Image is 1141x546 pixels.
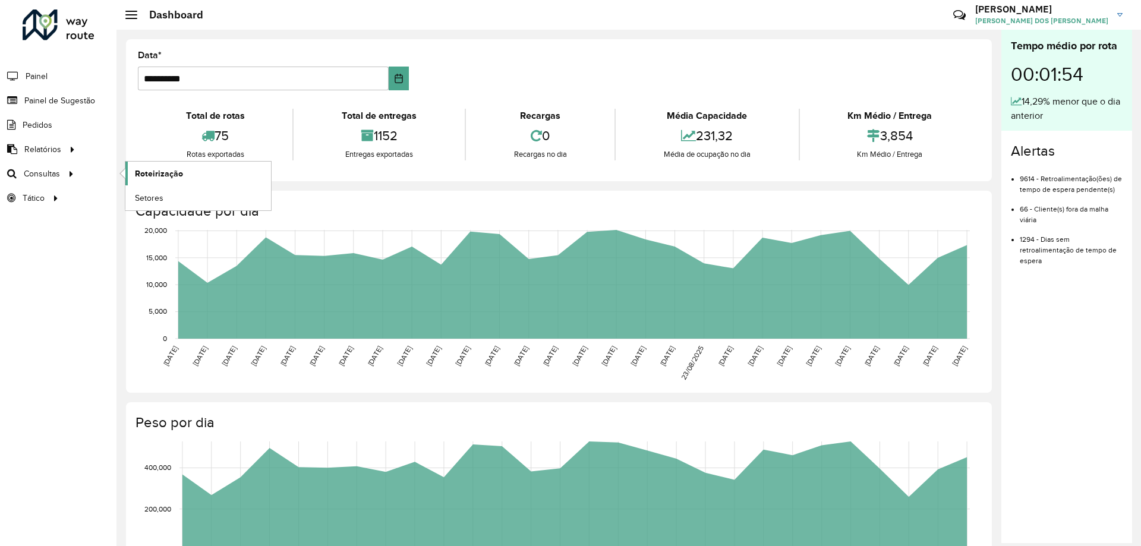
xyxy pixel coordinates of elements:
[125,186,271,210] a: Setores
[951,345,968,367] text: [DATE]
[717,345,734,367] text: [DATE]
[746,345,763,367] text: [DATE]
[144,505,171,513] text: 200,000
[834,345,851,367] text: [DATE]
[1011,94,1123,123] div: 14,29% menor que o dia anterior
[600,345,617,367] text: [DATE]
[512,345,529,367] text: [DATE]
[279,345,296,367] text: [DATE]
[619,149,795,160] div: Média de ocupação no dia
[1011,38,1123,54] div: Tempo médio por rota
[1020,165,1123,195] li: 9614 - Retroalimentação(ões) de tempo de espera pendente(s)
[191,345,209,367] text: [DATE]
[679,345,705,381] text: 23/08/2025
[658,345,676,367] text: [DATE]
[619,109,795,123] div: Média Capacidade
[366,345,383,367] text: [DATE]
[805,345,822,367] text: [DATE]
[803,123,977,149] div: 3,854
[144,227,167,235] text: 20,000
[297,149,461,160] div: Entregas exportadas
[23,192,45,204] span: Tático
[141,109,289,123] div: Total de rotas
[308,345,325,367] text: [DATE]
[803,149,977,160] div: Km Médio / Entrega
[162,345,179,367] text: [DATE]
[141,149,289,160] div: Rotas exportadas
[619,123,795,149] div: 231,32
[250,345,267,367] text: [DATE]
[389,67,409,90] button: Choose Date
[24,94,95,107] span: Painel de Sugestão
[469,149,612,160] div: Recargas no dia
[26,70,48,83] span: Painel
[629,345,647,367] text: [DATE]
[297,109,461,123] div: Total de entregas
[425,345,442,367] text: [DATE]
[483,345,500,367] text: [DATE]
[125,162,271,185] a: Roteirização
[149,308,167,315] text: 5,000
[337,345,354,367] text: [DATE]
[297,123,461,149] div: 1152
[135,168,183,180] span: Roteirização
[138,48,162,62] label: Data
[23,119,52,131] span: Pedidos
[146,254,167,261] text: 15,000
[892,345,909,367] text: [DATE]
[921,345,938,367] text: [DATE]
[947,2,972,28] a: Contato Rápido
[469,123,612,149] div: 0
[220,345,238,367] text: [DATE]
[137,8,203,21] h2: Dashboard
[541,345,559,367] text: [DATE]
[146,280,167,288] text: 10,000
[144,464,171,472] text: 400,000
[135,414,980,431] h4: Peso por dia
[135,192,163,204] span: Setores
[24,143,61,156] span: Relatórios
[1020,195,1123,225] li: 66 - Cliente(s) fora da malha viária
[1011,143,1123,160] h4: Alertas
[396,345,413,367] text: [DATE]
[803,109,977,123] div: Km Médio / Entrega
[975,15,1108,26] span: [PERSON_NAME] DOS [PERSON_NAME]
[1020,225,1123,266] li: 1294 - Dias sem retroalimentação de tempo de espera
[571,345,588,367] text: [DATE]
[1011,54,1123,94] div: 00:01:54
[863,345,880,367] text: [DATE]
[141,123,289,149] div: 75
[469,109,612,123] div: Recargas
[454,345,471,367] text: [DATE]
[24,168,60,180] span: Consultas
[776,345,793,367] text: [DATE]
[975,4,1108,15] h3: [PERSON_NAME]
[163,334,167,342] text: 0
[135,203,980,220] h4: Capacidade por dia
